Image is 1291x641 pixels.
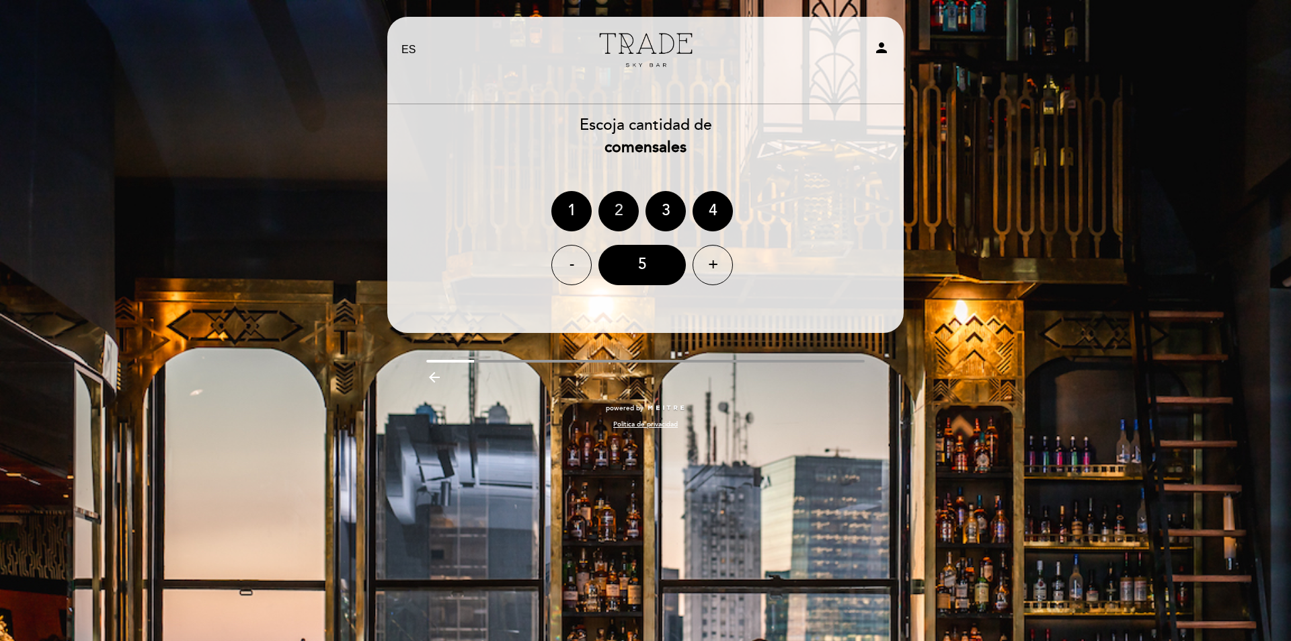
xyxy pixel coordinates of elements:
[561,32,730,69] a: Trade Sky Bar
[551,245,592,285] div: -
[693,245,733,285] div: +
[873,40,890,61] button: person
[645,191,686,231] div: 3
[693,191,733,231] div: 4
[426,369,442,385] i: arrow_backward
[873,40,890,56] i: person
[551,191,592,231] div: 1
[613,420,678,429] a: Política de privacidad
[598,245,686,285] div: 5
[604,138,687,157] b: comensales
[606,404,685,413] a: powered by
[598,191,639,231] div: 2
[606,404,643,413] span: powered by
[387,114,904,159] div: Escoja cantidad de
[647,405,685,412] img: MEITRE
